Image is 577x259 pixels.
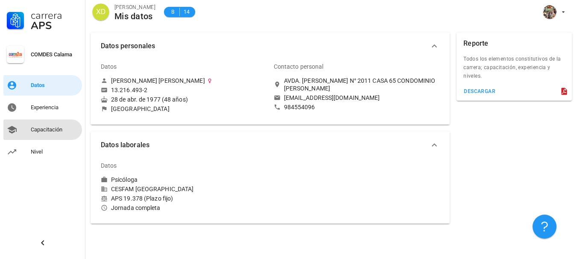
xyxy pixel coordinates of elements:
[92,3,109,20] div: avatar
[274,56,324,77] div: Contacto personal
[3,119,82,140] a: Capacitación
[31,10,79,20] div: Carrera
[31,82,79,89] div: Datos
[3,97,82,118] a: Experiencia
[31,20,79,31] div: APS
[31,126,79,133] div: Capacitación
[31,104,79,111] div: Experiencia
[460,85,499,97] button: descargar
[284,94,380,102] div: [EMAIL_ADDRESS][DOMAIN_NAME]
[3,75,82,96] a: Datos
[101,40,429,52] span: Datos personales
[111,105,170,113] div: [GEOGRAPHIC_DATA]
[101,204,267,212] div: Jornada completa
[101,96,267,103] div: 28 de abr. de 1977 (48 años)
[101,155,117,176] div: Datos
[101,195,267,202] div: APS 19.378 (Plazo fijo)
[91,32,450,60] button: Datos personales
[101,139,429,151] span: Datos laborales
[183,8,190,16] span: 14
[457,55,572,85] div: Todos los elementos constitutivos de la carrera; capacitación, experiencia y niveles.
[274,77,440,92] a: AVDA. [PERSON_NAME] N° 2011 CASA 65 CONDOMINIO [PERSON_NAME]
[114,12,155,21] div: Mis datos
[101,56,117,77] div: Datos
[274,94,440,102] a: [EMAIL_ADDRESS][DOMAIN_NAME]
[111,86,147,94] div: 13.216.493-2
[31,51,79,58] div: COMDES Calama
[284,103,315,111] div: 984554096
[111,77,205,84] div: [PERSON_NAME] [PERSON_NAME]
[463,32,488,55] div: Reporte
[114,3,155,12] div: [PERSON_NAME]
[274,103,440,111] a: 984554096
[101,185,267,193] div: CESFAM [GEOGRAPHIC_DATA]
[284,77,440,92] div: AVDA. [PERSON_NAME] N° 2011 CASA 65 CONDOMINIO [PERSON_NAME]
[169,8,176,16] span: B
[543,5,556,19] div: avatar
[31,148,79,155] div: Nivel
[111,176,138,183] div: Psicóloga
[91,131,450,159] button: Datos laborales
[463,88,495,94] div: descargar
[3,142,82,162] a: Nivel
[96,3,105,20] span: XD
